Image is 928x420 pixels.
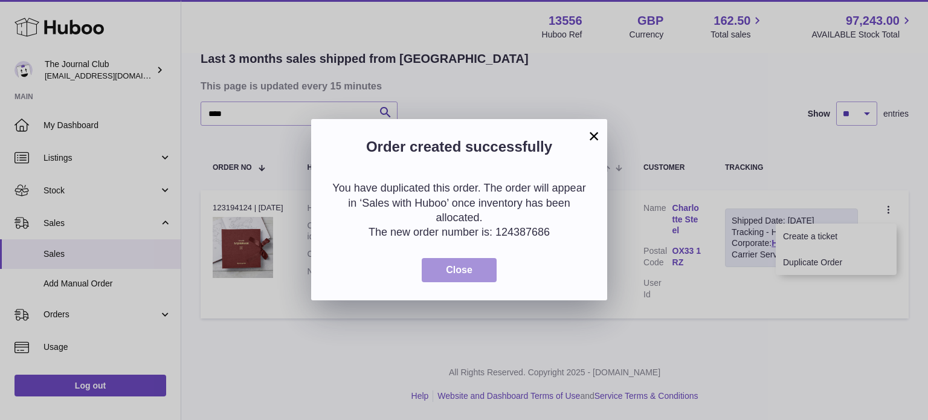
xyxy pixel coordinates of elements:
[329,181,589,225] p: You have duplicated this order. The order will appear in ‘Sales with Huboo’ once inventory has be...
[587,129,601,143] button: ×
[329,225,589,239] p: The new order number is: 124387686
[446,265,472,275] span: Close
[329,137,589,163] h2: Order created successfully
[422,258,497,283] button: Close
